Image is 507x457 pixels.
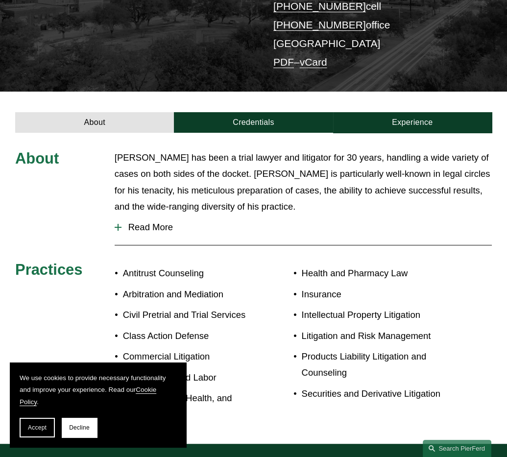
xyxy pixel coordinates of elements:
a: [PHONE_NUMBER] [273,19,366,30]
p: [PERSON_NAME] has been a trial lawyer and litigator for 30 years, handling a wide variety of case... [115,149,492,215]
button: Accept [20,418,55,437]
p: Intellectual Property Litigation [302,307,452,323]
section: Cookie banner [10,362,186,447]
a: Experience [333,112,492,133]
a: [PHONE_NUMBER] [273,0,366,12]
p: Class Action Defense [123,328,254,344]
span: About [15,150,59,167]
button: Decline [62,418,97,437]
span: Decline [69,424,90,431]
span: Accept [28,424,47,431]
p: Arbitration and Mediation [123,286,254,302]
p: Insurance [302,286,452,302]
a: Credentials [174,112,333,133]
a: PDF [273,56,294,68]
a: Cookie Policy [20,386,156,405]
p: Products Liability Litigation and Counseling [302,348,452,381]
span: Read More [121,222,492,233]
a: About [15,112,174,133]
p: Civil Pretrial and Trial Services [123,307,254,323]
p: Employment and Labor [123,369,254,385]
p: Environmental, Health, and Safety [123,390,254,423]
span: Practices [15,261,82,278]
button: Read More [115,215,492,240]
p: Health and Pharmacy Law [302,265,452,281]
p: We use cookies to provide necessary functionality and improve your experience. Read our . [20,372,176,408]
a: Search this site [423,440,491,457]
a: vCard [300,56,327,68]
p: Litigation and Risk Management [302,328,452,344]
p: Securities and Derivative Litigation [302,385,452,402]
p: Commercial Litigation [123,348,254,364]
p: Antitrust Counseling [123,265,254,281]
